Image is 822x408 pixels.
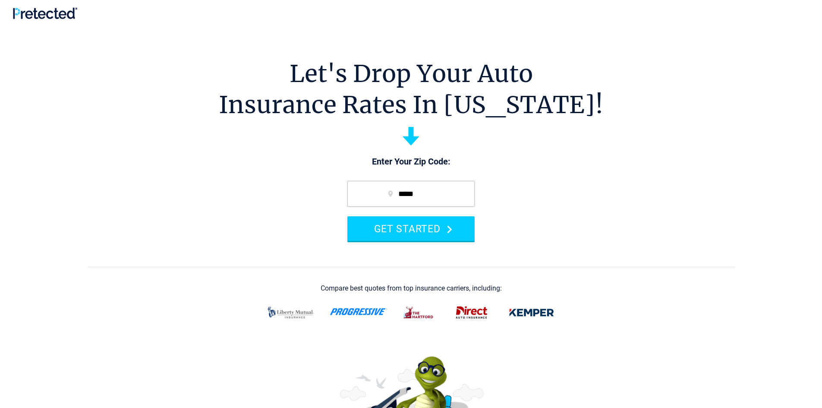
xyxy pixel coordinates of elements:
[347,216,475,241] button: GET STARTED
[262,301,319,324] img: liberty
[219,58,603,120] h1: Let's Drop Your Auto Insurance Rates In [US_STATE]!
[321,285,502,292] div: Compare best quotes from top insurance carriers, including:
[330,308,387,315] img: progressive
[398,301,440,324] img: thehartford
[13,7,77,19] img: Pretected Logo
[339,156,483,168] p: Enter Your Zip Code:
[347,181,475,207] input: zip code
[450,301,493,324] img: direct
[503,301,560,324] img: kemper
